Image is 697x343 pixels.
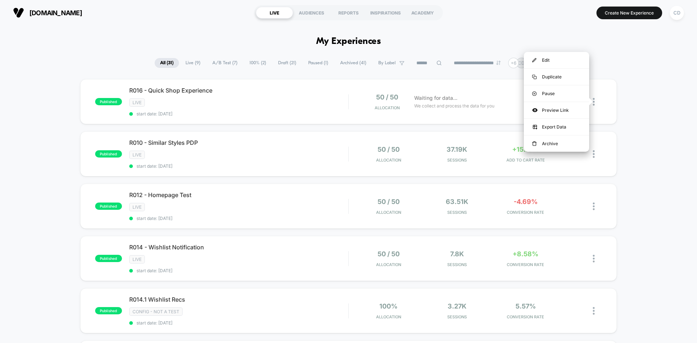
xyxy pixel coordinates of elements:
[425,210,490,215] span: Sessions
[207,58,243,68] span: A/B Test ( 7 )
[524,69,589,85] div: Duplicate
[376,93,398,101] span: 50 / 50
[493,262,558,267] span: CONVERSION RATE
[425,262,490,267] span: Sessions
[29,9,82,17] span: [DOMAIN_NAME]
[129,296,348,303] span: R014.1 Wishlist Recs
[129,87,348,94] span: R016 - Quick Shop Experience
[376,158,401,163] span: Allocation
[447,146,467,153] span: 37.19k
[493,210,558,215] span: CONVERSION RATE
[303,58,334,68] span: Paused ( 1 )
[129,191,348,199] span: R012 - Homepage Test
[450,250,464,258] span: 7.8k
[512,146,539,153] span: +15.18%
[376,262,401,267] span: Allocation
[129,268,348,273] span: start date: [DATE]
[593,98,595,106] img: close
[129,320,348,326] span: start date: [DATE]
[514,198,538,205] span: -4.69%
[532,75,537,79] img: menu
[129,139,348,146] span: R010 - Similar Styles PDP
[508,58,519,68] div: + 6
[496,61,501,65] img: end
[129,255,145,264] span: LIVE
[95,203,122,210] span: published
[129,216,348,221] span: start date: [DATE]
[493,158,558,163] span: ADD TO CART RATE
[593,307,595,315] img: close
[375,105,400,110] span: Allocation
[532,58,537,62] img: menu
[524,119,589,135] div: Export Data
[414,102,494,109] span: We collect and process the data for you
[244,58,272,68] span: 100% ( 2 )
[524,135,589,152] div: Archive
[425,314,490,319] span: Sessions
[129,203,145,211] span: LIVE
[446,198,468,205] span: 63.51k
[293,7,330,19] div: AUDIENCES
[378,198,400,205] span: 50 / 50
[95,307,122,314] span: published
[379,302,398,310] span: 100%
[95,150,122,158] span: published
[532,91,537,96] img: menu
[593,203,595,210] img: close
[129,111,348,117] span: start date: [DATE]
[493,314,558,319] span: CONVERSION RATE
[378,250,400,258] span: 50 / 50
[129,163,348,169] span: start date: [DATE]
[376,210,401,215] span: Allocation
[404,7,441,19] div: ACADEMY
[668,5,686,20] button: CD
[330,7,367,19] div: REPORTS
[376,314,401,319] span: Allocation
[524,102,589,118] div: Preview Link
[367,7,404,19] div: INSPIRATIONS
[524,52,589,68] div: Edit
[593,255,595,262] img: close
[335,58,372,68] span: Archived ( 41 )
[513,250,538,258] span: +8.58%
[129,244,348,251] span: R014 - Wishlist Notification
[448,302,466,310] span: 3.27k
[414,94,457,102] span: Waiting for data...
[378,60,396,66] span: By Label
[532,141,537,146] img: menu
[129,307,183,316] span: CONFIG - NOT A TEST
[11,7,84,19] button: [DOMAIN_NAME]
[596,7,662,19] button: Create New Experience
[515,302,536,310] span: 5.57%
[95,255,122,262] span: published
[273,58,302,68] span: Draft ( 21 )
[378,146,400,153] span: 50 / 50
[95,98,122,105] span: published
[129,151,145,159] span: LIVE
[256,7,293,19] div: LIVE
[670,6,684,20] div: CD
[180,58,206,68] span: Live ( 9 )
[316,36,381,47] h1: My Experiences
[524,85,589,102] div: Pause
[13,7,24,18] img: Visually logo
[155,58,179,68] span: All ( 31 )
[129,98,145,107] span: LIVE
[425,158,490,163] span: Sessions
[593,150,595,158] img: close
